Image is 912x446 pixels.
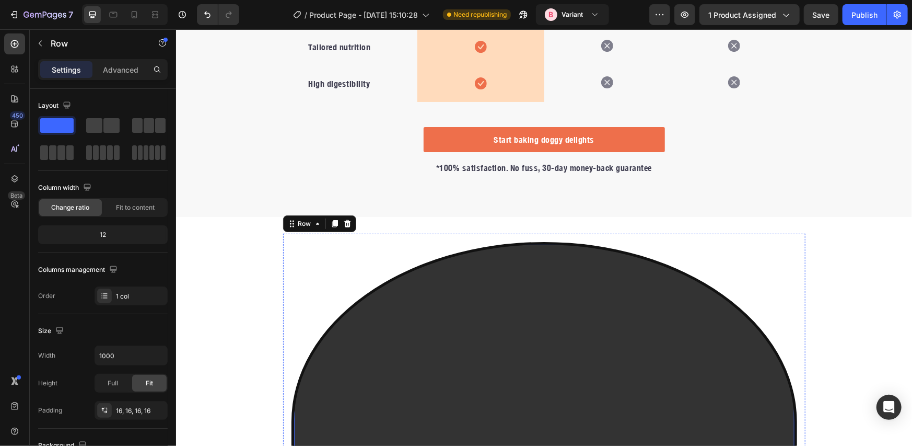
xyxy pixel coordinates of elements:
[120,217,142,226] div: Video
[549,9,554,20] p: B
[536,4,609,25] button: BVariant
[108,379,118,388] span: Full
[120,190,137,199] div: Row
[851,9,878,20] div: Publish
[309,9,418,20] span: Product Page - [DATE] 15:10:28
[38,99,73,113] div: Layout
[116,203,155,212] span: Fit to content
[248,98,489,123] a: Start baking doggy delights
[52,203,90,212] span: Change ratio
[51,37,139,50] p: Row
[453,10,507,19] span: Need republishing
[38,324,66,338] div: Size
[116,406,165,416] div: 16, 16, 16, 16
[38,379,57,388] div: Height
[8,191,25,200] div: Beta
[40,227,166,242] div: 12
[103,64,138,75] p: Advanced
[38,181,93,195] div: Column width
[38,291,55,301] div: Order
[876,395,902,420] div: Open Intercom Messenger
[68,8,73,21] p: 7
[10,111,25,120] div: 450
[305,9,307,20] span: /
[699,4,800,25] button: 1 product assigned
[38,351,55,360] div: Width
[813,10,830,19] span: Save
[38,263,120,277] div: Columns management
[249,132,488,145] p: *100% satisfaction. No fuss, 30-day money-back guarantee
[146,379,153,388] span: Fit
[52,64,81,75] p: Settings
[197,4,239,25] div: Undo/Redo
[176,29,912,446] iframe: To enrich screen reader interactions, please activate Accessibility in Grammarly extension settings
[38,406,62,415] div: Padding
[116,292,165,301] div: 1 col
[843,4,886,25] button: Publish
[708,9,776,20] span: 1 product assigned
[95,346,167,365] input: Auto
[562,9,583,20] h3: Variant
[318,104,418,117] div: Start baking doggy delights
[804,4,838,25] button: Save
[4,4,78,25] button: 7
